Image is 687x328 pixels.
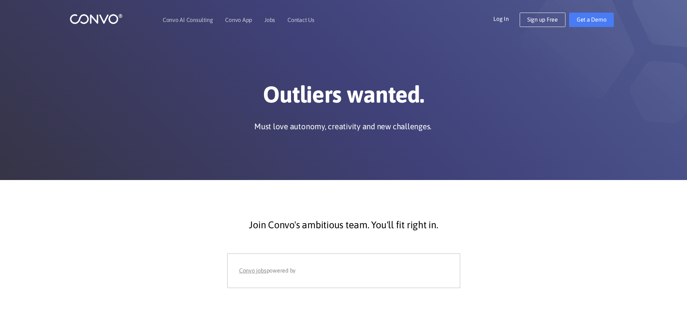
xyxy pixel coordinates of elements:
a: Jobs [264,17,275,23]
a: Convo AI Consulting [163,17,213,23]
a: Contact Us [287,17,314,23]
a: Log In [493,13,520,24]
a: Convo jobs [239,265,267,276]
p: Must love autonomy, creativity and new challenges. [254,121,431,132]
p: Join Convo's ambitious team. You'll fit right in. [149,216,538,234]
a: Convo App [225,17,252,23]
a: Sign up Free [520,13,565,27]
img: logo_1.png [70,13,123,24]
div: powered by [239,265,448,276]
a: Get a Demo [569,13,614,27]
h1: Outliers wanted. [144,81,544,114]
